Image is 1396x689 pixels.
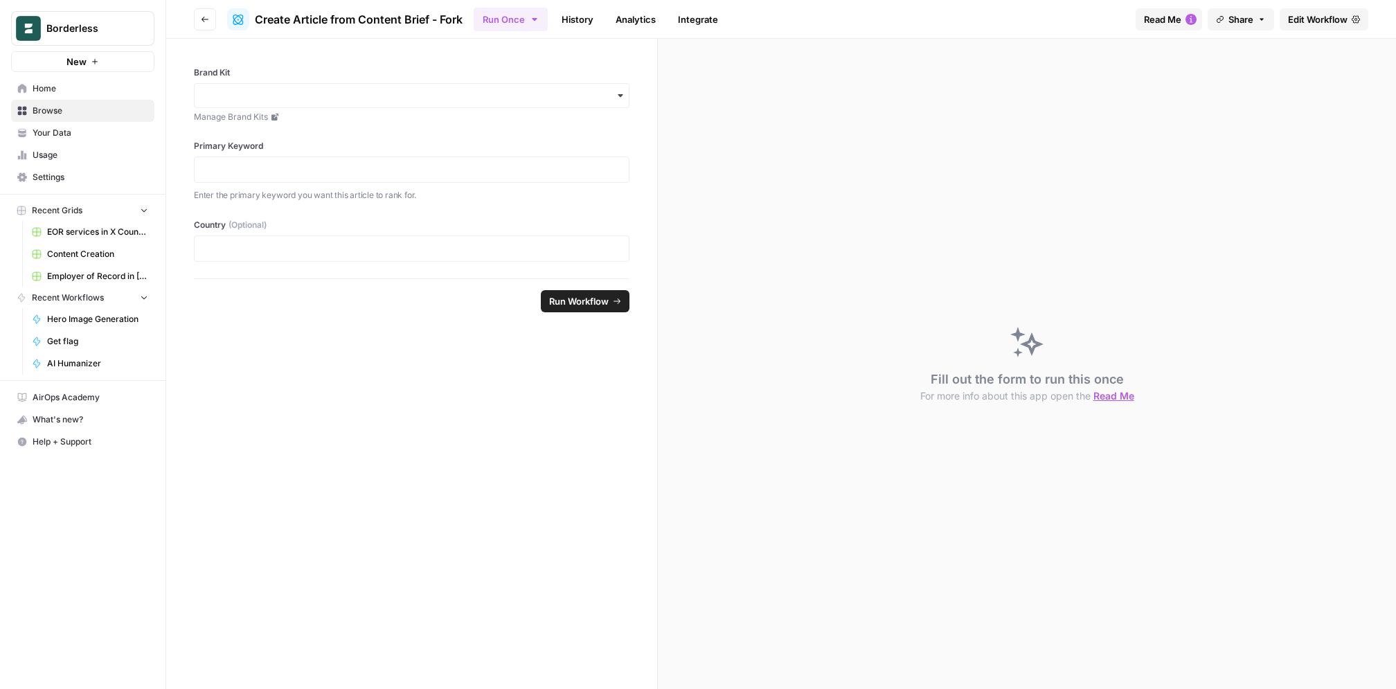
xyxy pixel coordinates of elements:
button: New [11,51,154,72]
a: Integrate [670,8,726,30]
a: Hero Image Generation [26,308,154,330]
span: AI Humanizer [47,357,148,370]
span: EOR services in X Country [47,226,148,238]
span: Read Me [1144,12,1181,26]
a: Get flag [26,330,154,352]
a: Analytics [607,8,664,30]
span: Get flag [47,335,148,348]
span: Help + Support [33,436,148,448]
span: Create Article from Content Brief - Fork [255,11,463,28]
span: Hero Image Generation [47,313,148,325]
span: Home [33,82,148,95]
label: Brand Kit [194,66,629,79]
button: Workspace: Borderless [11,11,154,46]
span: Browse [33,105,148,117]
a: Usage [11,144,154,166]
a: Employer of Record in [Country] Pages [26,265,154,287]
span: New [66,55,87,69]
span: Share [1228,12,1253,26]
label: Country [194,219,629,231]
a: Your Data [11,122,154,144]
a: Content Creation [26,243,154,265]
a: Home [11,78,154,100]
span: AirOps Academy [33,391,148,404]
span: Edit Workflow [1288,12,1348,26]
a: AI Humanizer [26,352,154,375]
span: Usage [33,149,148,161]
a: Edit Workflow [1280,8,1368,30]
a: Manage Brand Kits [194,111,629,123]
button: Recent Grids [11,200,154,221]
button: Share [1208,8,1274,30]
a: History [553,8,602,30]
button: Run Once [474,8,548,31]
button: Read Me [1136,8,1202,30]
button: Help + Support [11,431,154,453]
div: Fill out the form to run this once [920,370,1134,403]
button: Recent Workflows [11,287,154,308]
a: Settings [11,166,154,188]
p: Enter the primary keyword you want this article to rank for. [194,188,629,202]
span: Employer of Record in [Country] Pages [47,270,148,283]
span: Recent Grids [32,204,82,217]
span: Settings [33,171,148,184]
a: Browse [11,100,154,122]
button: For more info about this app open the Read Me [920,389,1134,403]
span: Recent Workflows [32,292,104,304]
span: Content Creation [47,248,148,260]
a: AirOps Academy [11,386,154,409]
a: EOR services in X Country [26,221,154,243]
img: Borderless Logo [16,16,41,41]
label: Primary Keyword [194,140,629,152]
span: Run Workflow [549,294,609,308]
a: Create Article from Content Brief - Fork [227,8,463,30]
span: (Optional) [229,219,267,231]
button: What's new? [11,409,154,431]
span: Borderless [46,21,130,35]
button: Run Workflow [541,290,629,312]
span: Your Data [33,127,148,139]
span: Read Me [1093,390,1134,402]
div: What's new? [12,409,154,430]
